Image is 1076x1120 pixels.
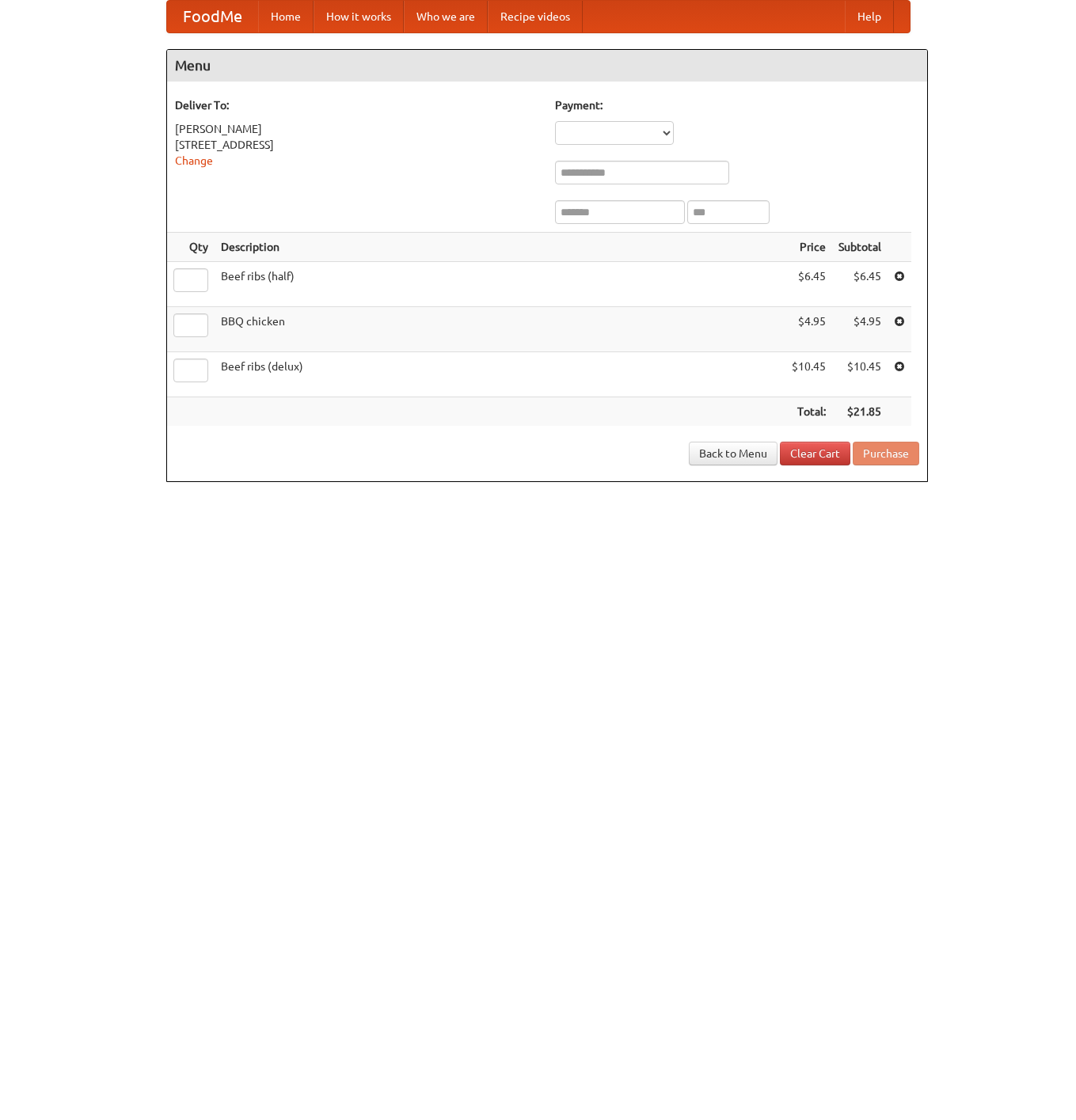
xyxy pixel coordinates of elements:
[215,262,785,307] td: Beef ribs (half)
[488,1,583,32] a: Recipe videos
[258,1,314,32] a: Home
[785,233,832,262] th: Price
[689,442,778,465] a: Back to Menu
[404,1,488,32] a: Who we are
[785,397,832,427] th: Total:
[785,262,832,307] td: $6.45
[853,442,919,465] button: Purchase
[175,137,539,153] div: [STREET_ADDRESS]
[167,1,258,32] a: FoodMe
[215,352,785,397] td: Beef ribs (delux)
[175,154,213,167] a: Change
[785,352,832,397] td: $10.45
[832,307,888,352] td: $4.95
[167,50,927,82] h4: Menu
[785,307,832,352] td: $4.95
[175,121,539,137] div: [PERSON_NAME]
[175,97,539,113] h5: Deliver To:
[832,352,888,397] td: $10.45
[832,262,888,307] td: $6.45
[167,233,215,262] th: Qty
[780,442,850,465] a: Clear Cart
[215,233,785,262] th: Description
[555,97,919,113] h5: Payment:
[314,1,404,32] a: How it works
[832,397,888,427] th: $21.85
[832,233,888,262] th: Subtotal
[215,307,785,352] td: BBQ chicken
[845,1,894,32] a: Help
